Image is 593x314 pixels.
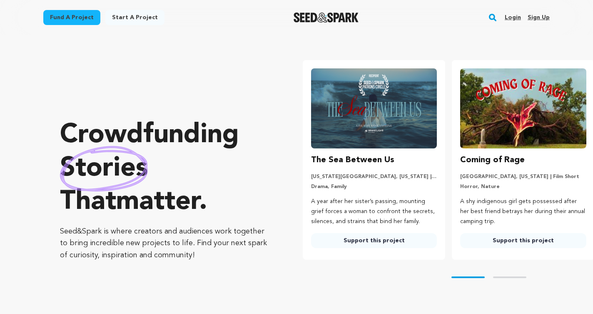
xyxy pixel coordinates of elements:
a: Login [505,11,521,24]
p: Horror, Nature [460,183,586,190]
a: Fund a project [43,10,100,25]
img: hand sketched image [60,146,148,191]
p: A shy indigenous girl gets possessed after her best friend betrays her during their annual campin... [460,197,586,226]
p: A year after her sister’s passing, mounting grief forces a woman to confront the secrets, silence... [311,197,437,226]
img: Coming of Rage image [460,68,586,148]
p: [GEOGRAPHIC_DATA], [US_STATE] | Film Short [460,173,586,180]
span: matter [116,189,199,216]
p: Crowdfunding that . [60,119,269,219]
img: Seed&Spark Logo Dark Mode [294,13,359,23]
h3: The Sea Between Us [311,153,394,167]
p: Seed&Spark is where creators and audiences work together to bring incredible new projects to life... [60,226,269,261]
p: [US_STATE][GEOGRAPHIC_DATA], [US_STATE] | Film Short [311,173,437,180]
h3: Coming of Rage [460,153,525,167]
a: Start a project [105,10,164,25]
p: Drama, Family [311,183,437,190]
a: Seed&Spark Homepage [294,13,359,23]
a: Support this project [460,233,586,248]
a: Support this project [311,233,437,248]
a: Sign up [528,11,550,24]
img: The Sea Between Us image [311,68,437,148]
